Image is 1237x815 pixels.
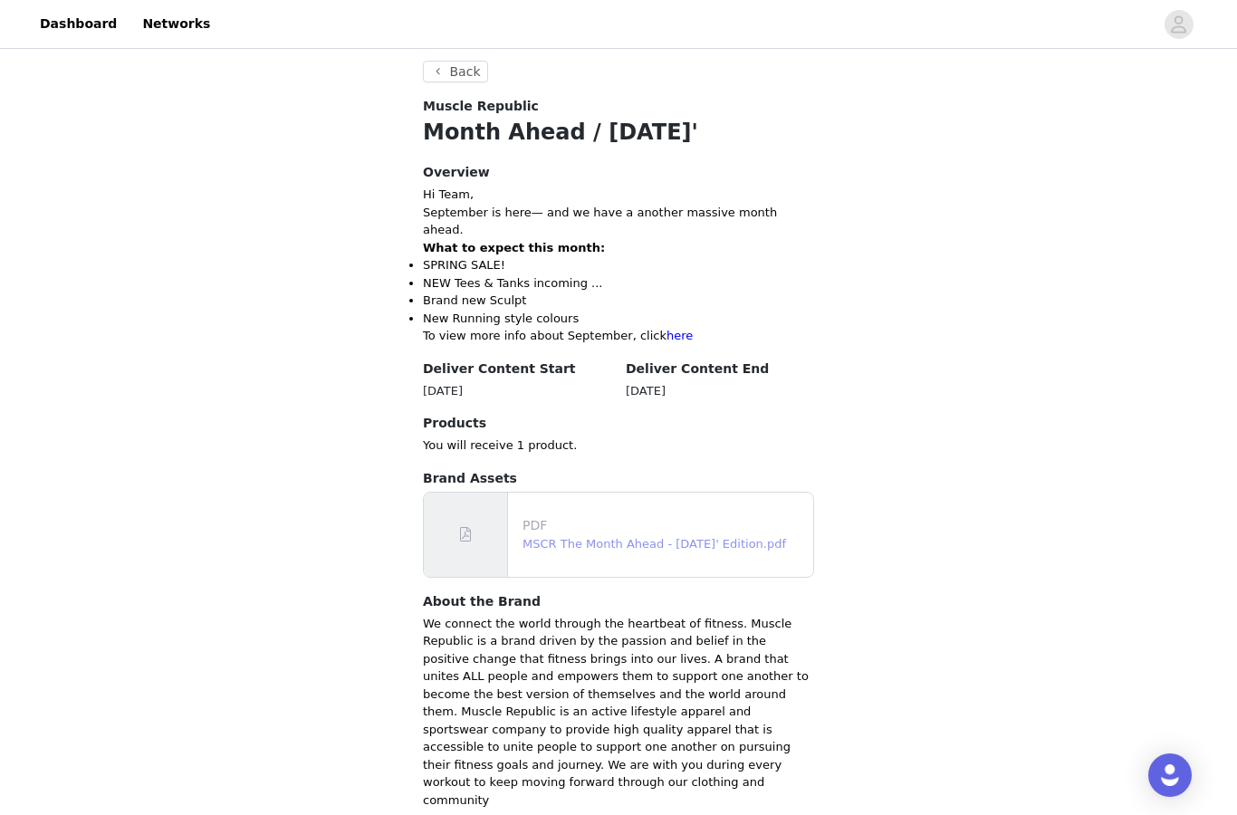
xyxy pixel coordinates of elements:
h4: Overview [423,163,814,182]
h4: Brand Assets [423,469,814,488]
a: Networks [131,4,221,44]
strong: What to expect this month: [423,241,605,254]
h4: Products [423,414,814,433]
p: To view more info about September, click [423,327,814,345]
div: Open Intercom Messenger [1148,753,1192,797]
li: Brand new Sculpt [423,292,814,310]
button: Back [423,61,488,82]
h1: Month Ahead / [DATE]' [423,116,814,149]
a: here [666,329,693,342]
li: SPRING SALE! [423,256,814,274]
p: You will receive 1 product. [423,436,814,455]
div: [DATE] [626,382,814,400]
p: Hi Team, [423,186,814,204]
h4: About the Brand [423,592,814,611]
div: avatar [1170,10,1187,39]
a: Dashboard [29,4,128,44]
div: [DATE] [423,382,611,400]
span: Muscle Republic [423,97,539,116]
p: September is here— and we have a another massive month ahead. [423,204,814,239]
p: We connect the world through the heartbeat of fitness. Muscle Republic is a brand driven by the p... [423,615,814,810]
h4: Deliver Content Start [423,360,611,379]
a: MSCR The Month Ahead - [DATE]' Edition.pdf [523,537,786,551]
li: New Running style colours [423,310,814,328]
li: NEW Tees & Tanks incoming ... [423,274,814,292]
h4: Deliver Content End [626,360,814,379]
p: PDF [523,516,806,535]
